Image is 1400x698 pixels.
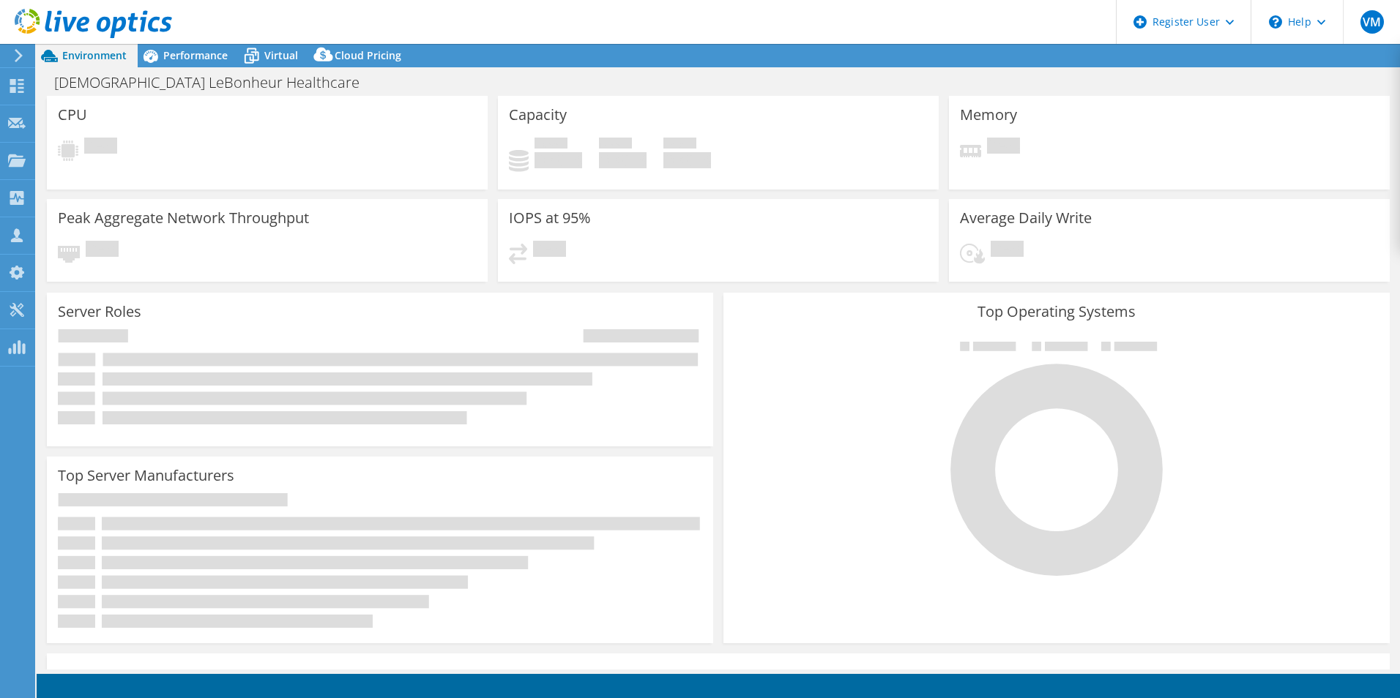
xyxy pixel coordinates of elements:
[163,48,228,62] span: Performance
[599,138,632,152] span: Free
[1269,15,1282,29] svg: \n
[86,241,119,260] span: Pending
[663,152,711,168] h4: 0 GiB
[987,138,1020,157] span: Pending
[62,48,127,62] span: Environment
[58,210,309,226] h3: Peak Aggregate Network Throughput
[599,152,647,168] h4: 0 GiB
[509,107,567,123] h3: Capacity
[663,138,696,152] span: Total
[533,241,566,260] span: Pending
[509,210,591,226] h3: IOPS at 95%
[264,48,298,62] span: Virtual
[335,48,401,62] span: Cloud Pricing
[960,107,1017,123] h3: Memory
[58,107,87,123] h3: CPU
[1360,10,1384,34] span: VM
[991,241,1024,260] span: Pending
[734,304,1379,320] h3: Top Operating Systems
[535,152,582,168] h4: 0 GiB
[960,210,1092,226] h3: Average Daily Write
[84,138,117,157] span: Pending
[58,304,141,320] h3: Server Roles
[535,138,567,152] span: Used
[58,468,234,484] h3: Top Server Manufacturers
[48,75,382,91] h1: [DEMOGRAPHIC_DATA] LeBonheur Healthcare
